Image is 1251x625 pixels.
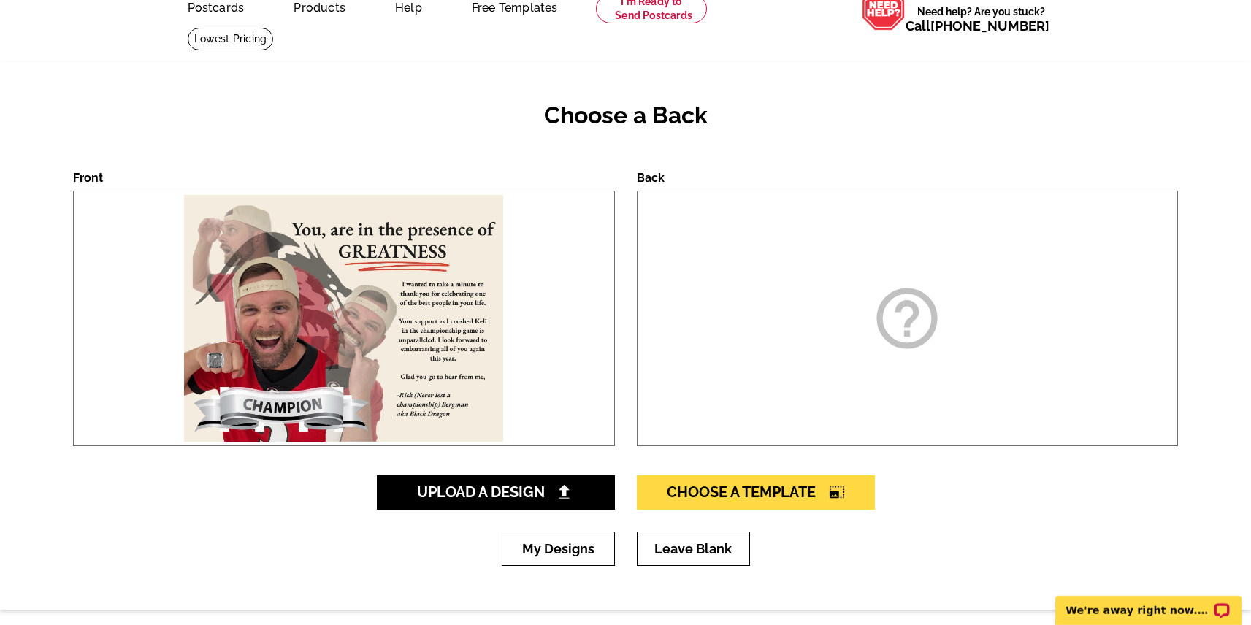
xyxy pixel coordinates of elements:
a: Upload A Design [377,475,615,510]
span: Need help? Are you stuck? [906,4,1057,34]
label: Back [637,171,665,185]
i: help_outline [871,282,944,355]
a: Choose A Templatephoto_size_select_large [637,475,875,510]
span: Choose A Template [667,483,845,501]
label: Front [73,171,103,185]
i: photo_size_select_large [829,485,845,499]
a: My Designs [502,532,615,566]
a: Leave Blank [637,532,750,566]
span: Call [906,18,1049,34]
iframe: LiveChat chat widget [1046,579,1251,625]
h2: Choose a Back [73,101,1178,129]
a: [PHONE_NUMBER] [930,18,1049,34]
span: Upload A Design [417,483,574,501]
img: large-thumb.jpg [180,191,507,445]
